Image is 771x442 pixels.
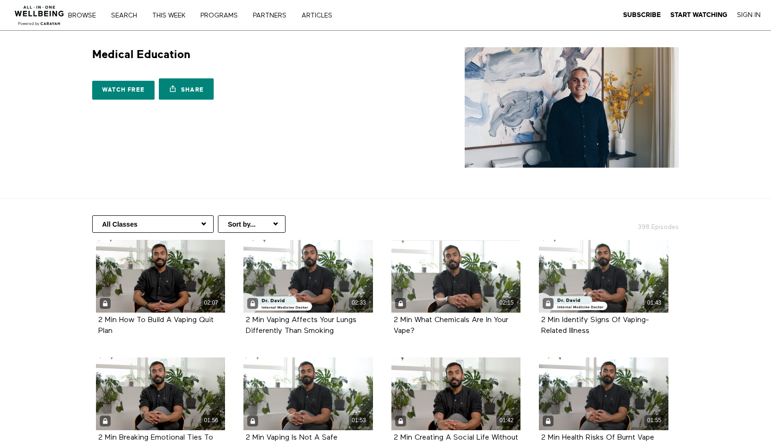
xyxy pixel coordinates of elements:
[98,316,214,334] a: 2 Min How To Build A Vaping Quit Plan
[496,415,517,426] div: 01:42
[298,12,342,19] a: ARTICLES
[465,47,679,168] img: Medical Education
[201,415,221,426] div: 01:56
[578,215,684,232] h2: 398 Episodes
[349,415,369,426] div: 01:53
[644,415,665,426] div: 01:55
[737,11,761,19] a: Sign In
[394,316,508,334] a: 2 Min What Chemicals Are In Your Vape?
[159,78,214,100] a: Share
[92,81,155,100] a: Watch free
[670,11,728,19] a: Start Watching
[75,10,352,20] nav: Primary
[108,12,147,19] a: Search
[539,357,668,430] a: 2 Min Health Risks Of Burnt Vape Coils 01:55
[250,12,296,19] a: PARTNERS
[349,297,369,308] div: 02:33
[541,316,649,334] a: 2 Min Identify Signs Of Vaping-Related Illness
[243,240,373,313] a: 2 Min Vaping Affects Your Lungs Differently Than Smoking 02:33
[149,12,195,19] a: THIS WEEK
[246,316,356,334] a: 2 Min Vaping Affects Your Lungs Differently Than Smoking
[539,240,668,313] a: 2 Min Identify Signs Of Vaping-Related Illness 01:43
[65,12,106,19] a: Browse
[391,357,521,430] a: 2 Min Creating A Social Life Without Vaping 01:42
[201,297,221,308] div: 02:07
[96,357,225,430] a: 2 Min Breaking Emotional Ties To Vaping 01:56
[623,11,661,19] a: Subscribe
[391,240,521,313] a: 2 Min What Chemicals Are In Your Vape? 02:15
[623,11,661,18] strong: Subscribe
[92,47,191,62] h1: Medical Education
[243,357,373,430] a: 2 Min Vaping Is Not A Safe Alternative To Smoking 01:53
[670,11,728,18] strong: Start Watching
[197,12,248,19] a: PROGRAMS
[644,297,665,308] div: 01:43
[496,297,517,308] div: 02:15
[96,240,225,313] a: 2 Min How To Build A Vaping Quit Plan 02:07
